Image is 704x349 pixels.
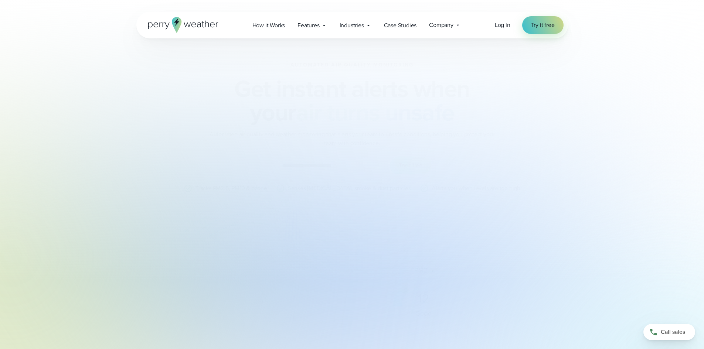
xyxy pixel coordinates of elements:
a: Try it free [522,16,564,34]
span: How it Works [252,21,285,30]
span: Company [429,21,453,30]
a: Log in [495,21,510,30]
a: Call sales [643,324,695,340]
span: Industries [340,21,364,30]
span: Case Studies [384,21,417,30]
span: Features [297,21,319,30]
a: How it Works [246,18,292,33]
a: Case Studies [378,18,423,33]
span: Try it free [531,21,555,30]
span: Call sales [661,328,685,336]
span: Log in [495,21,510,29]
